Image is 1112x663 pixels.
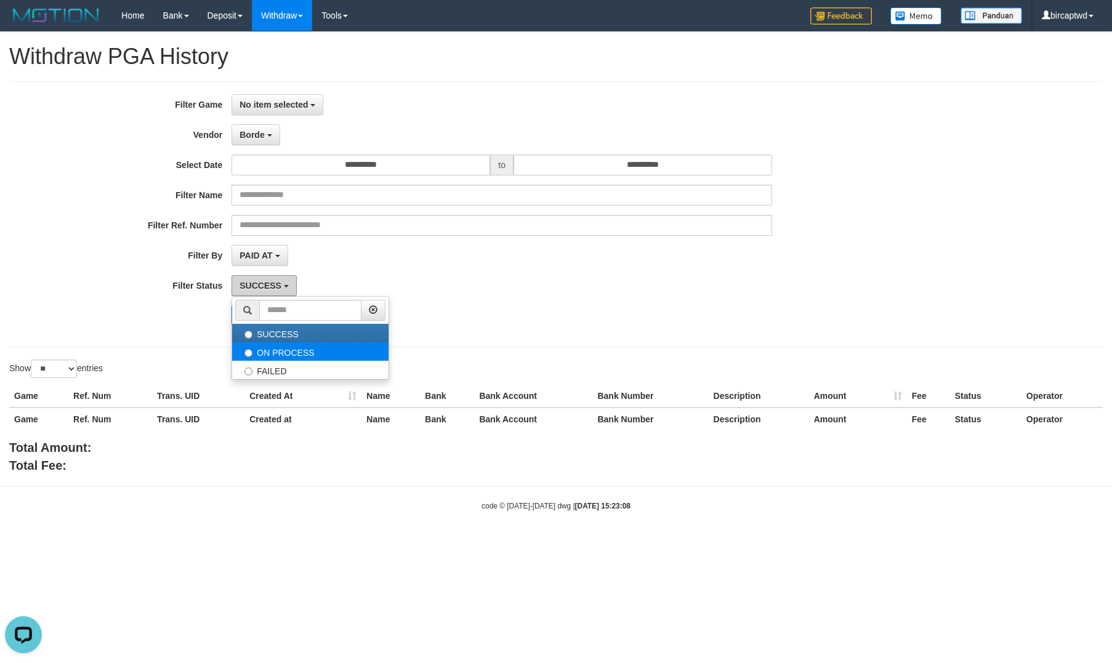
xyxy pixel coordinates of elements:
[709,385,809,408] th: Description
[9,441,91,454] b: Total Amount:
[232,124,280,145] button: Borde
[152,408,244,430] th: Trans. UID
[907,385,950,408] th: Fee
[361,408,420,430] th: Name
[152,385,244,408] th: Trans. UID
[950,408,1021,430] th: Status
[240,130,264,140] span: Borde
[9,6,103,25] img: MOTION_logo.png
[961,7,1022,24] img: panduan.png
[244,408,361,430] th: Created at
[244,349,252,357] input: ON PROCESS
[232,94,323,115] button: No item selected
[9,385,68,408] th: Game
[1021,408,1103,430] th: Operator
[809,385,907,408] th: Amount
[31,360,77,378] select: Showentries
[9,408,68,430] th: Game
[9,360,103,378] label: Show entries
[9,44,1103,69] h1: Withdraw PGA History
[890,7,942,25] img: Button%20Memo.svg
[592,408,708,430] th: Bank Number
[1021,385,1103,408] th: Operator
[950,385,1021,408] th: Status
[240,100,308,110] span: No item selected
[232,361,389,379] label: FAILED
[240,251,272,260] span: PAID AT
[420,385,474,408] th: Bank
[474,408,592,430] th: Bank Account
[809,408,907,430] th: Amount
[490,155,514,175] span: to
[5,5,42,42] button: Open LiveChat chat widget
[481,502,631,510] small: code © [DATE]-[DATE] dwg |
[907,408,950,430] th: Fee
[232,245,288,266] button: PAID AT
[361,385,420,408] th: Name
[244,331,252,339] input: SUCCESS
[420,408,474,430] th: Bank
[244,385,361,408] th: Created At
[232,342,389,361] label: ON PROCESS
[232,324,389,342] label: SUCCESS
[68,385,152,408] th: Ref. Num
[68,408,152,430] th: Ref. Num
[240,281,281,291] span: SUCCESS
[9,459,66,472] b: Total Fee:
[474,385,592,408] th: Bank Account
[575,502,631,510] strong: [DATE] 15:23:08
[232,275,297,296] button: SUCCESS
[592,385,708,408] th: Bank Number
[709,408,809,430] th: Description
[244,368,252,376] input: FAILED
[810,7,872,25] img: Feedback.jpg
